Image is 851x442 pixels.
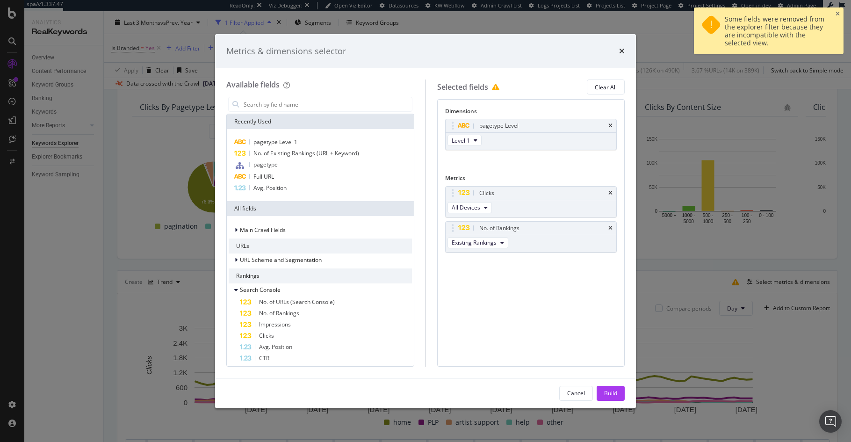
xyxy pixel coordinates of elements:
[445,119,617,150] div: pagetype LeveltimesLevel 1
[259,298,335,306] span: No. of URLs (Search Console)
[259,343,292,351] span: Avg. Position
[608,225,613,231] div: times
[229,268,412,283] div: Rankings
[227,201,414,216] div: All fields
[447,135,482,146] button: Level 1
[587,80,625,94] button: Clear All
[479,224,519,233] div: No. of Rankings
[253,160,278,168] span: pagetype
[608,123,613,129] div: times
[259,332,274,340] span: Clicks
[240,286,281,294] span: Search Console
[608,190,613,196] div: times
[595,83,617,91] div: Clear All
[253,184,287,192] span: Avg. Position
[240,256,322,264] span: URL Scheme and Segmentation
[445,221,617,253] div: No. of RankingstimesExisting Rankings
[479,188,494,198] div: Clicks
[597,386,625,401] button: Build
[259,354,269,362] span: CTR
[253,173,274,181] span: Full URL
[452,203,480,211] span: All Devices
[479,121,519,130] div: pagetype Level
[226,45,346,58] div: Metrics & dimensions selector
[452,239,497,246] span: Existing Rankings
[447,202,492,213] button: All Devices
[725,15,827,47] div: Some fields were removed from the explorer filter because they are incompatible with the selected...
[229,239,412,254] div: URLs
[253,138,297,146] span: pagetype Level 1
[445,107,617,119] div: Dimensions
[215,34,636,408] div: modal
[227,114,414,129] div: Recently Used
[253,149,359,157] span: No. of Existing Rankings (URL + Keyword)
[240,226,286,234] span: Main Crawl Fields
[445,186,617,217] div: ClickstimesAll Devices
[836,11,840,17] div: close toast
[243,97,412,111] input: Search by field name
[226,80,280,90] div: Available fields
[259,309,299,317] span: No. of Rankings
[452,137,470,145] span: Level 1
[445,174,617,186] div: Metrics
[437,80,503,94] div: Selected fields
[604,389,617,397] div: Build
[559,386,593,401] button: Cancel
[619,45,625,58] div: times
[567,389,585,397] div: Cancel
[447,237,508,248] button: Existing Rankings
[259,320,291,328] span: Impressions
[819,410,842,433] div: Open Intercom Messenger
